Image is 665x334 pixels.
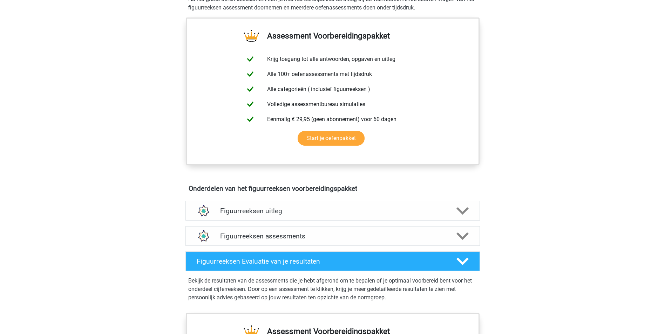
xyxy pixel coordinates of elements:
[220,232,445,240] h4: Figuurreeksen assessments
[188,277,477,302] p: Bekijk de resultaten van de assessments die je hebt afgerond om te bepalen of je optimaal voorber...
[197,257,445,265] h4: Figuurreeksen Evaluatie van je resultaten
[183,251,483,271] a: Figuurreeksen Evaluatie van je resultaten
[194,202,212,220] img: figuurreeksen uitleg
[183,226,483,246] a: assessments Figuurreeksen assessments
[220,207,445,215] h4: Figuurreeksen uitleg
[183,201,483,221] a: uitleg Figuurreeksen uitleg
[298,131,365,146] a: Start je oefenpakket
[189,185,477,193] h4: Onderdelen van het figuurreeksen voorbereidingspakket
[194,227,212,245] img: figuurreeksen assessments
